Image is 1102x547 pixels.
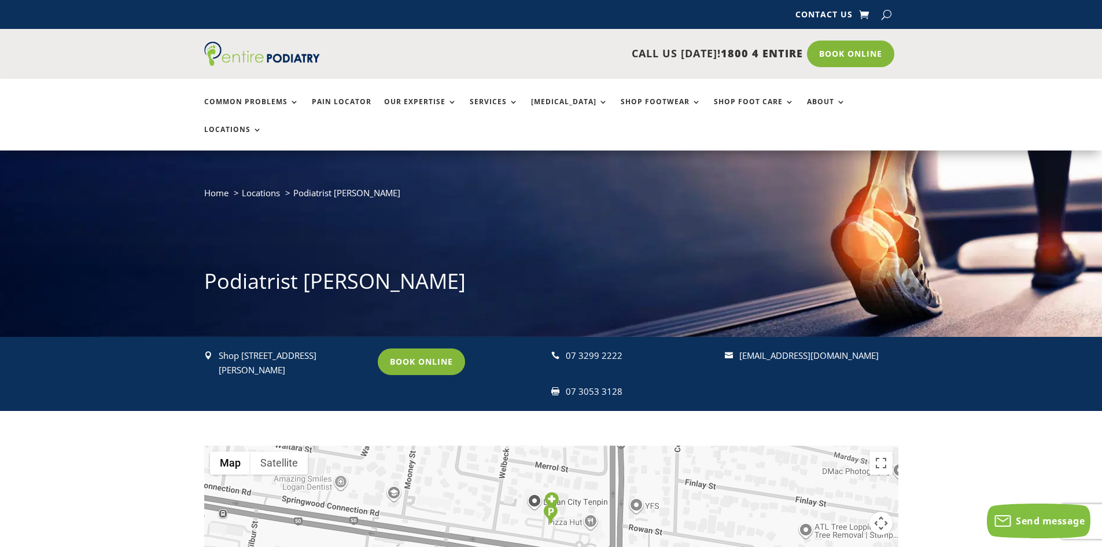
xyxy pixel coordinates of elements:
a: Book Online [378,348,465,375]
button: Send message [987,504,1090,538]
a: [EMAIL_ADDRESS][DOMAIN_NAME] [739,350,879,361]
a: Home [204,187,228,199]
div: Entire Podiatry Logan [544,492,559,512]
span:  [551,387,559,395]
span:  [725,351,733,359]
p: CALL US [DATE]! [364,46,803,61]
a: Locations [204,126,262,150]
button: Toggle fullscreen view [869,451,893,475]
img: logo (1) [204,42,320,66]
a: Pain Locator [312,98,371,123]
a: Contact Us [795,10,853,23]
a: Locations [242,187,280,199]
a: Services [470,98,518,123]
span:  [204,351,212,359]
span: Podiatrist [PERSON_NAME] [293,187,400,199]
button: Map camera controls [869,512,893,535]
div: 07 3053 3128 [566,384,714,399]
a: Common Problems [204,98,299,123]
h1: Podiatrist [PERSON_NAME] [204,267,898,302]
nav: breadcrumb [204,185,898,209]
div: 07 3299 2222 [566,348,714,364]
span:  [551,351,559,359]
span: 1800 4 ENTIRE [721,46,803,60]
a: Entire Podiatry [204,57,320,68]
a: [MEDICAL_DATA] [531,98,608,123]
a: Shop Footwear [621,98,701,123]
a: Our Expertise [384,98,457,123]
button: Show satellite imagery [250,451,308,475]
a: Book Online [807,41,894,67]
div: Parking [543,504,558,524]
a: About [807,98,846,123]
a: Shop Foot Care [714,98,794,123]
p: Shop [STREET_ADDRESS][PERSON_NAME] [219,348,367,378]
button: Show street map [210,451,250,475]
span: Send message [1016,515,1085,527]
